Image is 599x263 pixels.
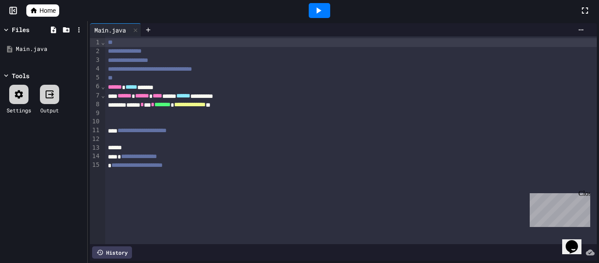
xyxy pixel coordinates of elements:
div: 6 [90,82,101,91]
div: 9 [90,109,101,118]
span: Fold line [101,39,105,46]
a: Home [26,4,59,17]
iframe: chat widget [562,228,590,254]
iframe: chat widget [526,190,590,227]
span: Fold line [101,92,105,99]
div: 3 [90,56,101,65]
div: 4 [90,65,101,73]
div: 10 [90,117,101,126]
span: Home [39,6,56,15]
div: 14 [90,152,101,161]
div: 8 [90,100,101,109]
div: 7 [90,91,101,100]
div: Output [40,106,59,114]
div: Settings [7,106,31,114]
div: Chat with us now!Close [4,4,61,56]
div: Main.java [90,25,130,35]
div: 1 [90,38,101,47]
div: 11 [90,126,101,135]
div: History [92,246,132,259]
div: 2 [90,47,101,56]
div: 12 [90,135,101,144]
div: 13 [90,144,101,152]
div: Tools [12,71,29,80]
div: 5 [90,73,101,82]
div: Main.java [16,45,84,54]
div: Files [12,25,29,34]
div: Main.java [90,23,141,36]
span: Fold line [101,83,105,90]
div: 15 [90,161,101,169]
